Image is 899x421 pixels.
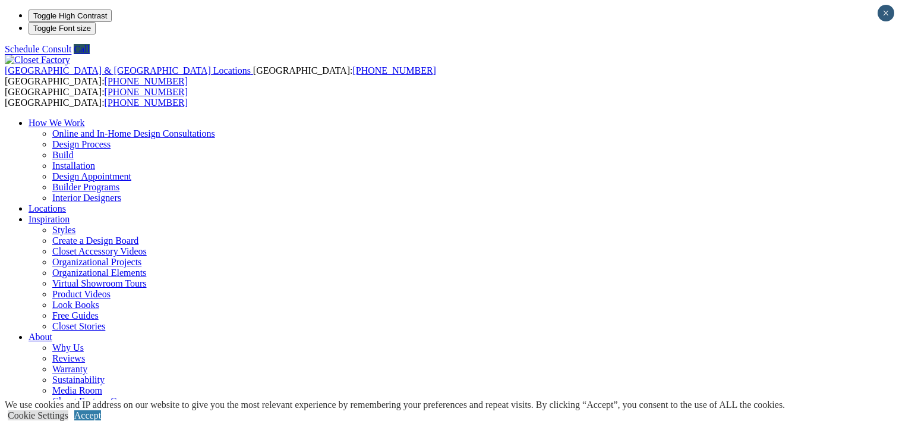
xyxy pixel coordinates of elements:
img: Closet Factory [5,55,70,65]
a: Virtual Showroom Tours [52,278,147,288]
div: We use cookies and IP address on our website to give you the most relevant experience by remember... [5,400,785,410]
a: [PHONE_NUMBER] [105,98,188,108]
span: [GEOGRAPHIC_DATA] & [GEOGRAPHIC_DATA] Locations [5,65,251,76]
a: Locations [29,203,66,213]
a: Free Guides [52,310,99,321]
a: Warranty [52,364,87,374]
button: Toggle High Contrast [29,10,112,22]
a: Schedule Consult [5,44,71,54]
a: Closet Stories [52,321,105,331]
a: Build [52,150,74,160]
a: [PHONE_NUMBER] [105,76,188,86]
a: [PHONE_NUMBER] [352,65,436,76]
a: Design Appointment [52,171,131,181]
a: Closet Factory Cares [52,396,132,406]
span: Toggle Font size [33,24,91,33]
a: Organizational Elements [52,268,146,278]
a: Online and In-Home Design Consultations [52,128,215,139]
button: Close [878,5,894,21]
a: Organizational Projects [52,257,141,267]
a: Product Videos [52,289,111,299]
span: [GEOGRAPHIC_DATA]: [GEOGRAPHIC_DATA]: [5,87,188,108]
a: About [29,332,52,342]
a: [PHONE_NUMBER] [105,87,188,97]
a: [GEOGRAPHIC_DATA] & [GEOGRAPHIC_DATA] Locations [5,65,253,76]
a: Reviews [52,353,85,363]
button: Toggle Font size [29,22,96,34]
a: Builder Programs [52,182,119,192]
a: Interior Designers [52,193,121,203]
a: Media Room [52,385,102,395]
span: Toggle High Contrast [33,11,107,20]
a: Design Process [52,139,111,149]
a: Accept [74,410,101,420]
a: Inspiration [29,214,70,224]
a: Call [74,44,90,54]
a: Why Us [52,343,84,353]
a: Sustainability [52,375,105,385]
a: Styles [52,225,75,235]
a: Create a Design Board [52,235,138,246]
a: Look Books [52,300,99,310]
span: [GEOGRAPHIC_DATA]: [GEOGRAPHIC_DATA]: [5,65,436,86]
a: Installation [52,161,95,171]
a: How We Work [29,118,85,128]
a: Cookie Settings [8,410,68,420]
a: Closet Accessory Videos [52,246,147,256]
